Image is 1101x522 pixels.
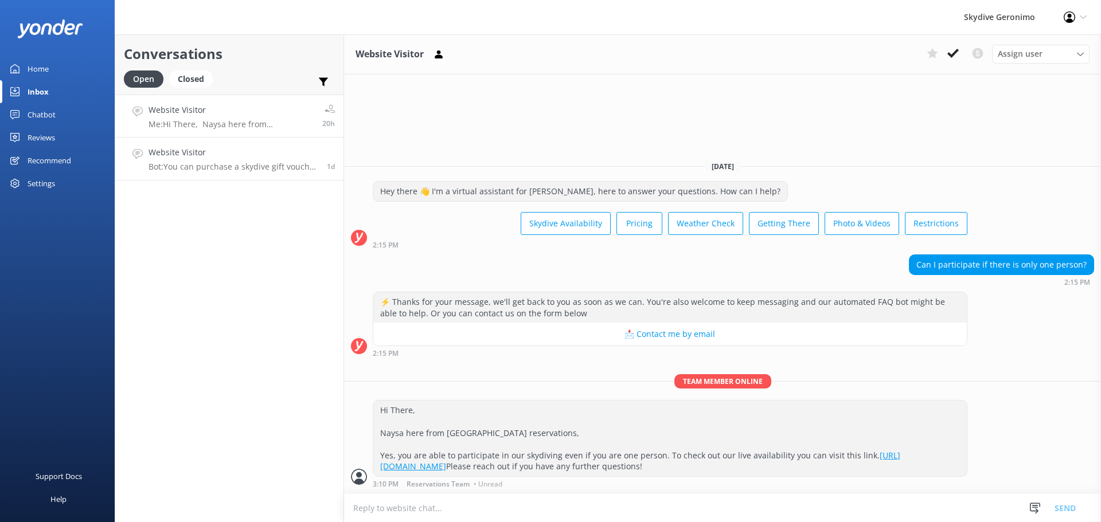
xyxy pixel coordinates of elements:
div: Hey there 👋 I'm a virtual assistant for [PERSON_NAME], here to answer your questions. How can I h... [373,182,787,201]
div: Closed [169,70,213,88]
img: yonder-white-logo.png [17,19,83,38]
div: Home [28,57,49,80]
div: Sep 26 2025 03:10pm (UTC +08:00) Australia/Perth [373,480,967,488]
p: Bot: You can purchase a skydive gift voucher online at [URL][DOMAIN_NAME]. Choose a specific skyd... [149,162,318,172]
strong: 3:10 PM [373,481,399,488]
span: Assign user [998,48,1043,60]
div: Support Docs [36,465,82,488]
a: Open [124,72,169,85]
div: Sep 26 2025 02:15pm (UTC +08:00) Australia/Perth [373,241,967,249]
span: Sep 26 2025 11:12am (UTC +08:00) Australia/Perth [327,162,335,171]
h4: Website Visitor [149,146,318,159]
div: Can I participate if there is only one person? [909,255,1094,274]
button: Getting There [749,212,819,235]
div: Help [50,488,67,511]
h2: Conversations [124,43,335,65]
button: Pricing [616,212,662,235]
div: Reviews [28,126,55,149]
button: 📩 Contact me by email [373,323,967,346]
div: Chatbot [28,103,56,126]
strong: 2:15 PM [1064,279,1090,286]
div: Inbox [28,80,49,103]
h3: Website Visitor [356,47,424,62]
div: Hi There, Naysa here from [GEOGRAPHIC_DATA] reservations, Yes, you are able to participate in our... [373,401,967,476]
span: Sep 26 2025 03:10pm (UTC +08:00) Australia/Perth [322,119,335,128]
span: [DATE] [705,162,741,171]
button: Photo & Videos [825,212,899,235]
strong: 2:15 PM [373,242,399,249]
div: ⚡ Thanks for your message, we'll get back to you as soon as we can. You're also welcome to keep m... [373,292,967,323]
div: Recommend [28,149,71,172]
button: Skydive Availability [521,212,611,235]
span: Reservations Team [407,481,470,488]
button: Weather Check [668,212,743,235]
a: Website VisitorMe:Hi There, Naysa here from [GEOGRAPHIC_DATA] reservations, Yes, you are able to ... [115,95,343,138]
p: Me: Hi There, Naysa here from [GEOGRAPHIC_DATA] reservations, Yes, you are able to participate in... [149,119,314,129]
button: Restrictions [905,212,967,235]
a: Closed [169,72,218,85]
div: Settings [28,172,55,195]
a: Website VisitorBot:You can purchase a skydive gift voucher online at [URL][DOMAIN_NAME]. Choose a... [115,138,343,180]
div: Sep 26 2025 02:15pm (UTC +08:00) Australia/Perth [373,349,967,357]
div: Assign User [992,45,1090,63]
h4: Website Visitor [149,104,314,116]
span: • Unread [474,481,502,488]
a: [URL][DOMAIN_NAME] [380,450,900,472]
strong: 2:15 PM [373,350,399,357]
div: Sep 26 2025 02:15pm (UTC +08:00) Australia/Perth [909,278,1094,286]
span: Team member online [674,374,771,388]
div: Open [124,70,163,88]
